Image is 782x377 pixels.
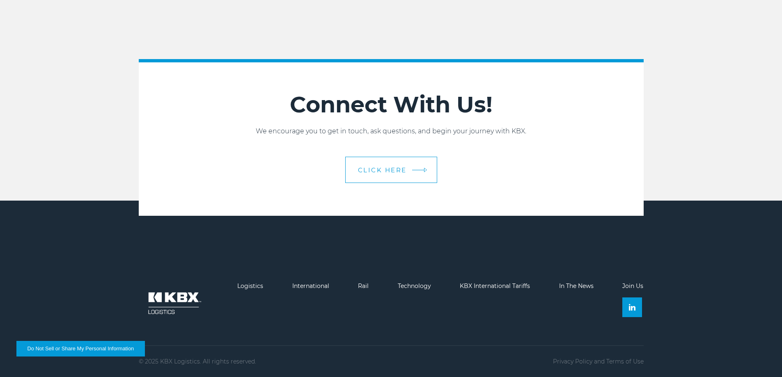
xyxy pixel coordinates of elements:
a: Privacy Policy [553,358,592,365]
a: International [292,282,329,290]
a: Join Us [622,282,643,290]
a: Terms of Use [606,358,644,365]
a: CLICK HERE arrow arrow [345,157,437,183]
h2: Connect With Us! [139,91,644,118]
a: Rail [358,282,369,290]
span: and [594,358,605,365]
a: KBX International Tariffs [460,282,530,290]
p: © 2025 KBX Logistics. All rights reserved. [139,358,256,365]
img: kbx logo [139,283,209,324]
span: CLICK HERE [358,167,407,173]
button: Do Not Sell or Share My Personal Information [16,341,145,356]
img: arrow [424,168,427,172]
a: Logistics [237,282,263,290]
img: Linkedin [629,304,635,311]
a: Technology [398,282,431,290]
p: We encourage you to get in touch, ask questions, and begin your journey with KBX. [139,126,644,136]
a: In The News [559,282,594,290]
